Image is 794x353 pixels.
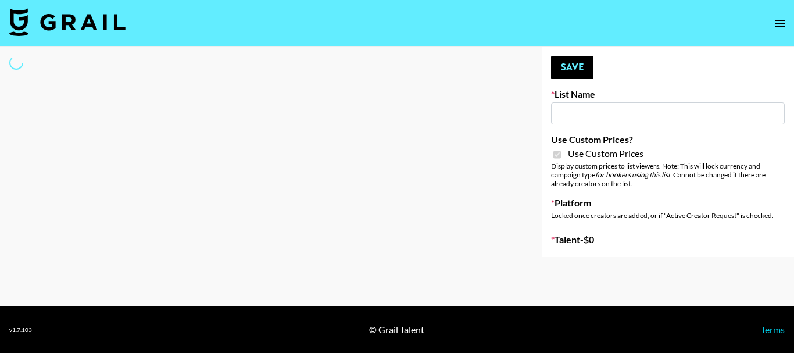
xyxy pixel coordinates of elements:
button: Save [551,56,593,79]
div: Locked once creators are added, or if "Active Creator Request" is checked. [551,211,785,220]
em: for bookers using this list [595,170,670,179]
img: Grail Talent [9,8,126,36]
span: Use Custom Prices [568,148,643,159]
label: Use Custom Prices? [551,134,785,145]
label: Platform [551,197,785,209]
label: List Name [551,88,785,100]
a: Terms [761,324,785,335]
button: open drawer [768,12,792,35]
div: © Grail Talent [369,324,424,336]
label: Talent - $ 0 [551,234,785,245]
div: Display custom prices to list viewers. Note: This will lock currency and campaign type . Cannot b... [551,162,785,188]
div: v 1.7.103 [9,326,32,334]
